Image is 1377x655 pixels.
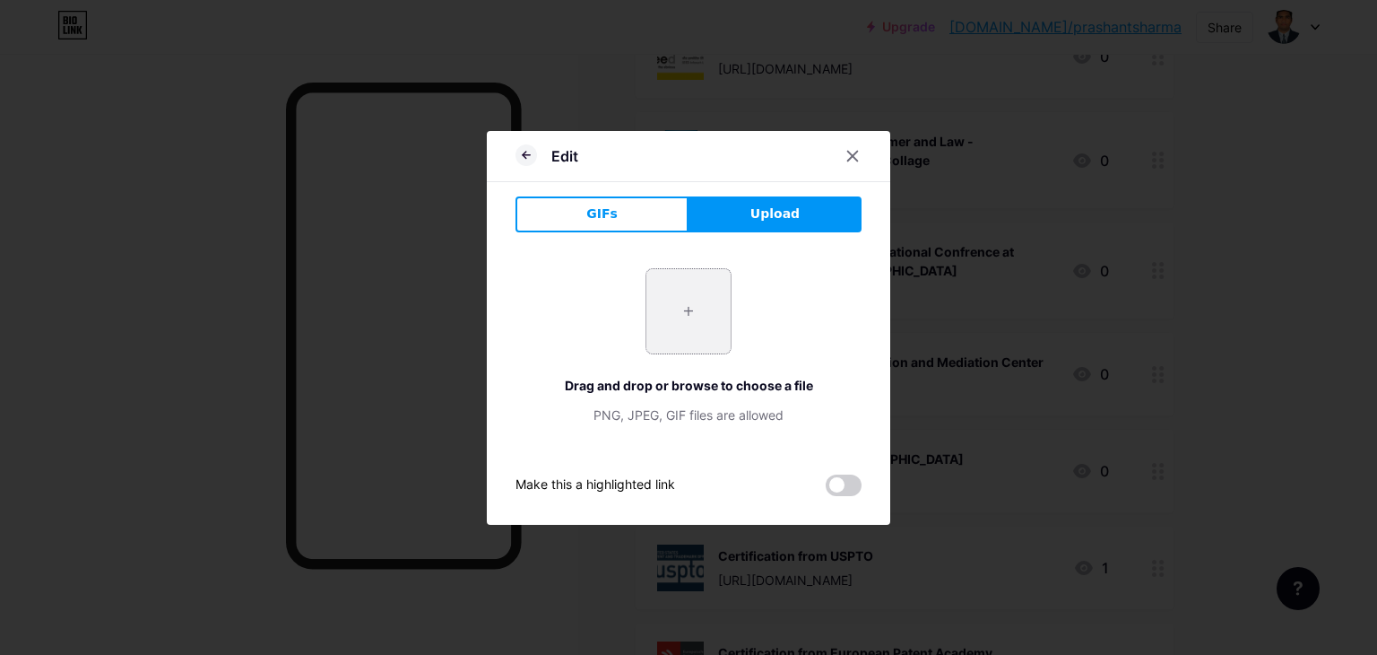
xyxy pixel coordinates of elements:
button: GIFs [515,196,688,232]
div: PNG, JPEG, GIF files are allowed [515,406,862,424]
div: Edit [551,145,578,167]
button: Upload [688,196,862,232]
span: GIFs [586,205,618,223]
div: Drag and drop or browse to choose a file [515,376,862,395]
span: Upload [750,205,800,223]
div: Make this a highlighted link [515,475,675,496]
